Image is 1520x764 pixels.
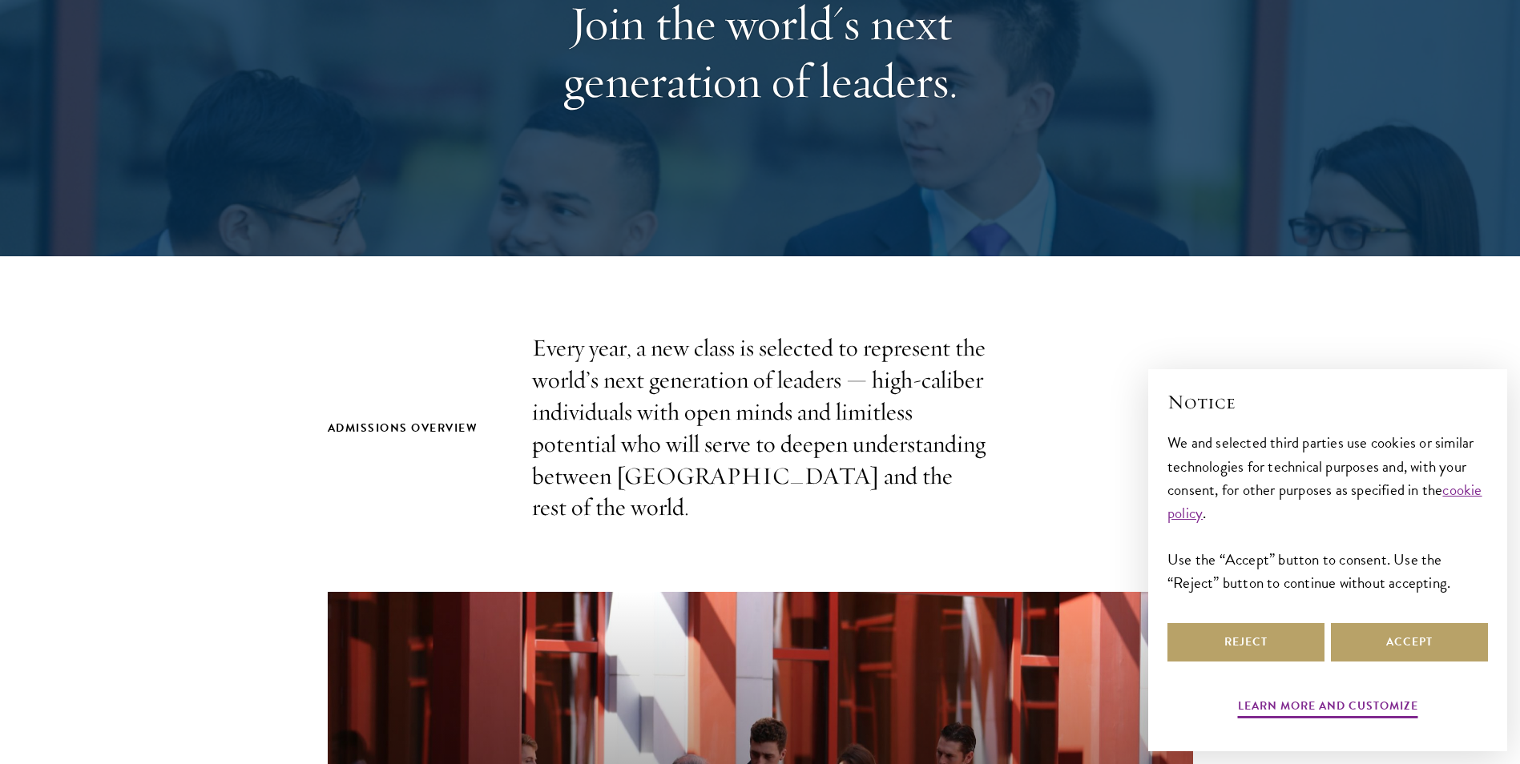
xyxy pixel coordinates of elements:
[1167,478,1482,525] a: cookie policy
[328,418,500,438] h2: Admissions Overview
[1167,388,1488,416] h2: Notice
[532,332,989,524] p: Every year, a new class is selected to represent the world’s next generation of leaders — high-ca...
[1167,623,1324,661] button: Reject
[1167,431,1488,593] div: We and selected third parties use cookies or similar technologies for technical purposes and, wit...
[1331,623,1488,661] button: Accept
[1238,696,1418,721] button: Learn more and customize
